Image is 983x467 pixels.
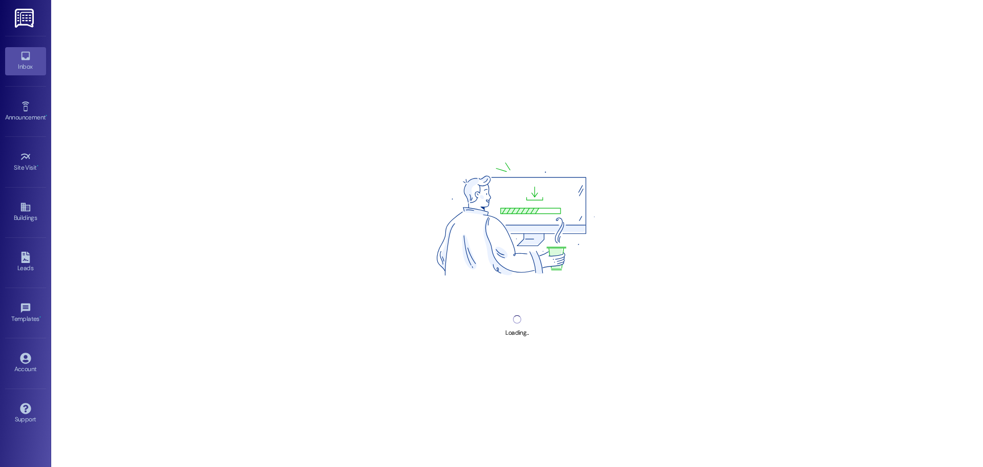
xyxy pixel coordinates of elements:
[5,148,46,176] a: Site Visit •
[5,400,46,428] a: Support
[15,9,36,28] img: ResiDesk Logo
[39,314,41,321] span: •
[5,350,46,377] a: Account
[5,299,46,327] a: Templates •
[5,47,46,75] a: Inbox
[37,163,38,170] span: •
[5,249,46,276] a: Leads
[46,112,47,119] span: •
[505,328,528,338] div: Loading...
[5,198,46,226] a: Buildings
